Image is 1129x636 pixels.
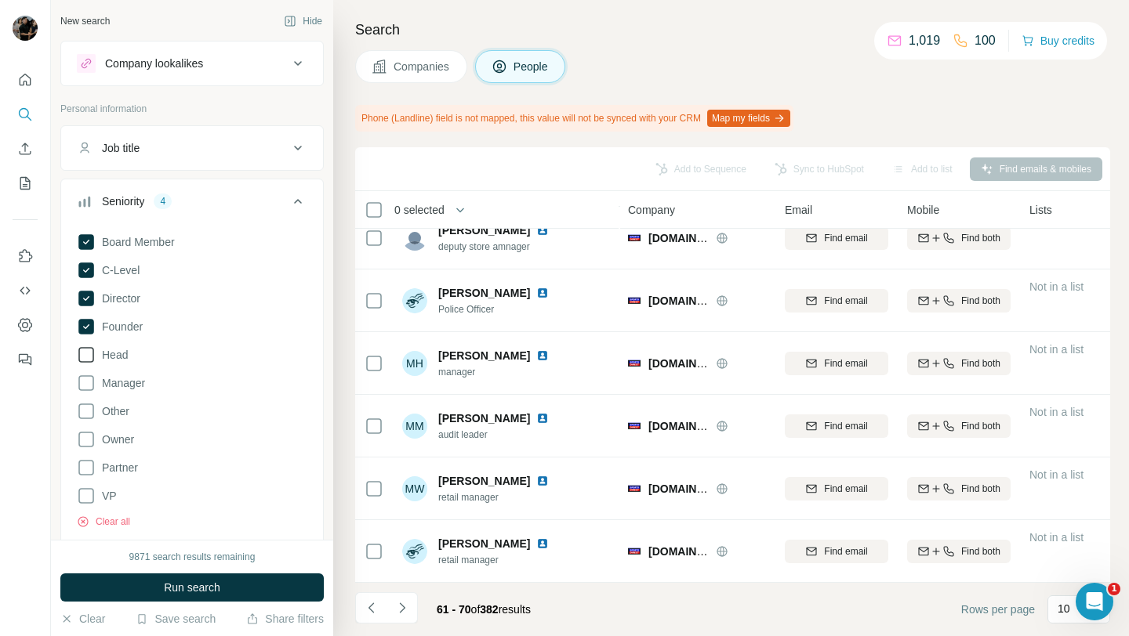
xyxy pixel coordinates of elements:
span: Other [96,403,129,419]
span: Find email [824,356,867,370]
img: Avatar [402,288,427,313]
span: Companies [394,59,451,74]
button: Share filters [246,611,324,627]
span: [DOMAIN_NAME] [GEOGRAPHIC_DATA] [648,482,859,495]
button: My lists [13,169,38,197]
span: [PERSON_NAME] [438,222,530,238]
button: Feedback [13,345,38,374]
button: Seniority4 [61,182,323,226]
span: 382 [480,603,498,616]
div: 9871 search results remaining [129,550,256,564]
img: Logo of Sportsdirect.com Belgium [628,545,641,558]
img: Logo of Sportsdirect.com Belgium [628,295,641,307]
span: VP [96,488,117,504]
button: Search [13,100,38,128]
button: Map my fields [707,110,790,127]
button: Buy credits [1022,30,1095,52]
img: LinkedIn logo [536,224,549,237]
div: Company lookalikes [105,56,203,71]
button: Job title [61,129,323,167]
span: Find both [961,294,1000,308]
img: Avatar [402,539,427,564]
span: [DOMAIN_NAME] [GEOGRAPHIC_DATA] [648,357,859,370]
span: Not in a list [1029,343,1084,356]
img: Avatar [402,226,427,251]
p: Personal information [60,102,324,116]
span: Find email [824,544,867,558]
img: Avatar [13,16,38,41]
button: Find both [907,540,1011,563]
span: Partner [96,460,138,475]
span: Rows per page [961,602,1035,617]
div: MM [402,414,427,439]
span: retail manager [438,490,555,504]
img: LinkedIn logo [536,287,549,299]
img: LinkedIn logo [536,537,549,550]
div: Seniority [102,193,144,209]
span: 0 selected [394,202,445,218]
span: Director [96,291,140,306]
img: LinkedIn logo [536,475,549,487]
button: Navigate to previous page [355,592,387,623]
span: Company [628,202,675,218]
img: LinkedIn logo [536,349,549,362]
button: Quick start [13,66,38,94]
span: audit leader [438,428,555,442]
p: 100 [975,31,996,50]
span: Head [96,347,128,363]
span: Manager [96,375,145,391]
img: Logo of Sportsdirect.com Belgium [628,420,641,432]
button: Run search [60,573,324,602]
span: Find both [961,544,1000,558]
span: Find both [961,419,1000,433]
span: Owner [96,432,134,447]
span: [PERSON_NAME] [438,285,530,301]
button: Find both [907,477,1011,500]
span: Find email [824,419,867,433]
button: Use Surfe on LinkedIn [13,242,38,270]
span: C-Level [96,262,140,278]
div: MH [402,351,427,376]
button: Find both [907,352,1011,375]
div: Job title [102,140,140,156]
button: Find email [785,477,888,500]
span: Find both [961,231,1000,245]
span: [DOMAIN_NAME] [GEOGRAPHIC_DATA] [648,420,859,432]
button: Dashboard [13,311,38,339]
img: Logo of Sportsdirect.com Belgium [628,232,641,244]
button: Save search [136,611,216,627]
button: Find email [785,289,888,313]
span: [DOMAIN_NAME] [GEOGRAPHIC_DATA] [648,545,859,558]
button: Company lookalikes [61,45,323,82]
span: Not in a list [1029,531,1084,544]
button: Find email [785,352,888,375]
button: Find email [785,226,888,250]
img: Logo of Sportsdirect.com Belgium [628,357,641,370]
button: Find email [785,414,888,438]
span: Not in a list [1029,406,1084,418]
span: 1 [1108,583,1120,595]
span: Find email [824,294,867,308]
span: [PERSON_NAME] [438,536,530,551]
button: Find email [785,540,888,563]
span: Lists [1029,202,1052,218]
span: Founder [96,319,143,334]
div: New search [60,14,110,28]
span: deputy store amnager [438,240,555,254]
span: of [471,603,481,616]
span: Mobile [907,202,939,218]
button: Clear all [77,515,130,529]
span: Not in a list [1029,468,1084,481]
span: [PERSON_NAME] [438,410,530,426]
span: results [437,603,531,616]
img: Logo of Sportsdirect.com Belgium [628,482,641,495]
span: Find both [961,482,1000,496]
span: Not in a list [1029,280,1084,293]
span: Find email [824,482,867,496]
img: LinkedIn logo [536,412,549,425]
span: Run search [164,580,220,595]
span: Police Officer [438,302,555,316]
span: [PERSON_NAME] [438,473,530,489]
span: [DOMAIN_NAME] [GEOGRAPHIC_DATA] [648,295,859,307]
span: Find email [824,231,867,245]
